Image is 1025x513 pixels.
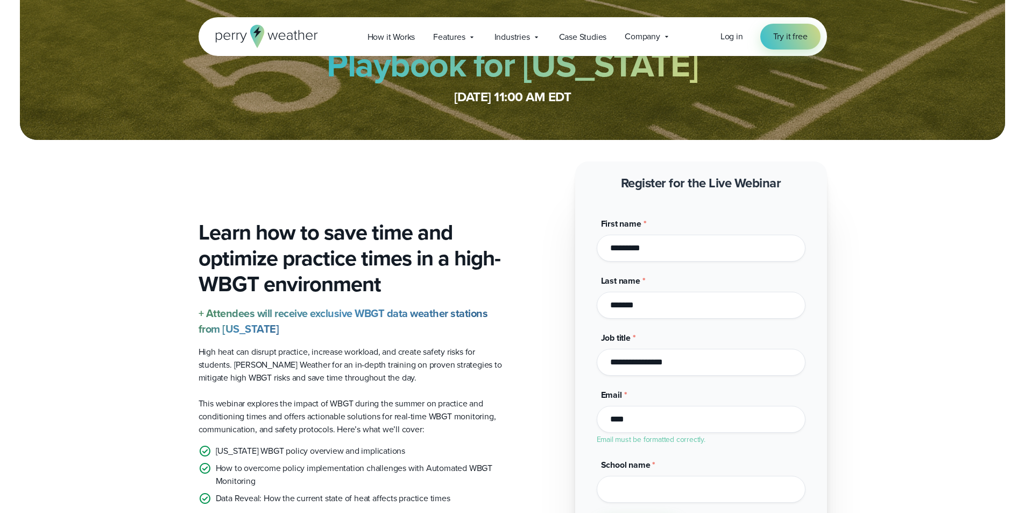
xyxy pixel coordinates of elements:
[597,434,705,445] label: Email must be formatted correctly.
[199,397,504,436] p: This webinar explores the impact of WBGT during the summer on practice and conditioning times and...
[199,346,504,384] p: High heat can disrupt practice, increase workload, and create safety risks for students. [PERSON_...
[216,462,504,488] p: How to overcome policy implementation challenges with Automated WBGT Monitoring
[216,492,450,505] p: Data Reveal: How the current state of heat affects practice times
[773,30,808,43] span: Try it free
[216,445,405,458] p: [US_STATE] WBGT policy overview and implications
[199,220,504,297] h3: Learn how to save time and optimize practice times in a high-WBGT environment
[367,31,415,44] span: How it Works
[601,459,651,471] span: School name
[720,30,743,43] a: Log in
[601,332,631,344] span: Job title
[550,26,616,48] a: Case Studies
[760,24,821,50] a: Try it free
[601,389,622,401] span: Email
[494,31,530,44] span: Industries
[199,305,488,337] strong: + Attendees will receive exclusive WBGT data weather stations from [US_STATE]
[625,30,660,43] span: Company
[358,26,425,48] a: How it Works
[601,217,641,230] span: First name
[621,173,781,193] strong: Register for the Live Webinar
[454,87,571,107] strong: [DATE] 11:00 AM EDT
[433,31,465,44] span: Features
[601,275,640,287] span: Last name
[559,31,607,44] span: Case Studies
[327,5,698,90] strong: The Preseason WBGT Playbook for [US_STATE]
